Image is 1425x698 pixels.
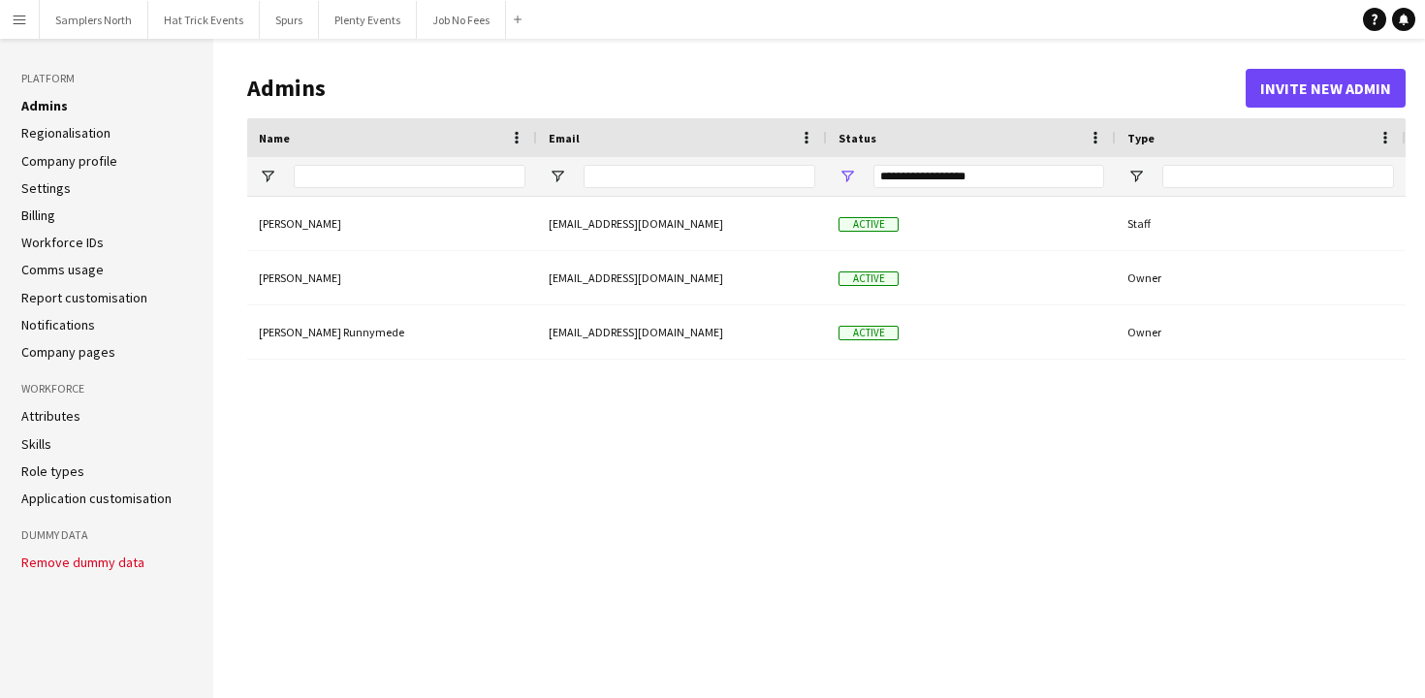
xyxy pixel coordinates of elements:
a: Report customisation [21,289,147,306]
a: Notifications [21,316,95,333]
div: [PERSON_NAME] [247,251,537,304]
div: Staff [1116,197,1406,250]
a: Application customisation [21,490,172,507]
div: [PERSON_NAME] [247,197,537,250]
a: Regionalisation [21,124,111,142]
span: Active [839,326,899,340]
span: Name [259,131,290,145]
button: Samplers North [40,1,148,39]
button: Open Filter Menu [839,168,856,185]
a: Settings [21,179,71,197]
a: Skills [21,435,51,453]
a: Comms usage [21,261,104,278]
input: Name Filter Input [294,165,525,188]
button: Plenty Events [319,1,417,39]
a: Company pages [21,343,115,361]
div: Owner [1116,251,1406,304]
div: [EMAIL_ADDRESS][DOMAIN_NAME] [537,305,827,359]
span: Active [839,271,899,286]
h3: Platform [21,70,192,87]
h3: Workforce [21,380,192,397]
button: Remove dummy data [21,555,144,570]
input: Email Filter Input [584,165,815,188]
button: Open Filter Menu [1127,168,1145,185]
span: Email [549,131,580,145]
button: Invite new admin [1246,69,1406,108]
a: Billing [21,206,55,224]
button: Hat Trick Events [148,1,260,39]
div: Owner [1116,305,1406,359]
span: Type [1127,131,1155,145]
a: Workforce IDs [21,234,104,251]
a: Attributes [21,407,80,425]
button: Open Filter Menu [549,168,566,185]
h3: Dummy Data [21,526,192,544]
button: Spurs [260,1,319,39]
input: Type Filter Input [1162,165,1394,188]
h1: Admins [247,74,1246,103]
span: Status [839,131,876,145]
a: Role types [21,462,84,480]
div: [EMAIL_ADDRESS][DOMAIN_NAME] [537,197,827,250]
a: Admins [21,97,68,114]
button: Open Filter Menu [259,168,276,185]
button: Job No Fees [417,1,506,39]
a: Company profile [21,152,117,170]
div: [EMAIL_ADDRESS][DOMAIN_NAME] [537,251,827,304]
span: Active [839,217,899,232]
div: [PERSON_NAME] Runnymede [247,305,537,359]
